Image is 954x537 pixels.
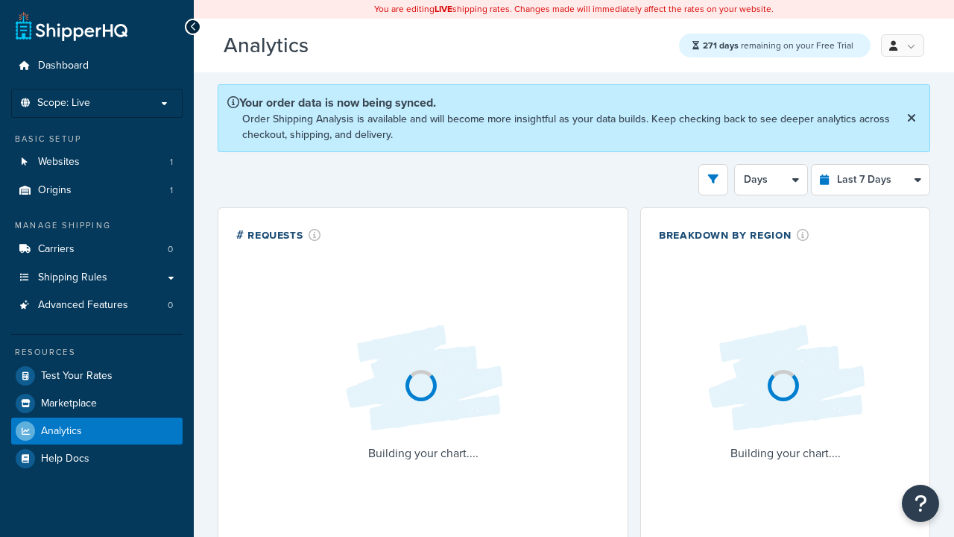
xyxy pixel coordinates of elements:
[11,362,183,389] a: Test Your Rates
[334,313,513,443] img: Loading...
[11,445,183,472] a: Help Docs
[696,313,875,443] img: Loading...
[242,111,903,142] p: Order Shipping Analysis is available and will become more insightful as your data builds. Keep ch...
[11,52,183,80] a: Dashboard
[38,243,75,256] span: Carriers
[435,2,452,16] b: LIVE
[41,398,97,410] span: Marketplace
[11,264,183,292] a: Shipping Rules
[38,299,128,312] span: Advanced Features
[902,485,939,522] button: Open Resource Center
[11,148,183,176] li: Websites
[659,226,809,243] div: Breakdown by Region
[224,34,664,57] h3: Analytics
[696,443,875,464] p: Building your chart....
[11,177,183,204] a: Origins1
[11,292,183,319] li: Advanced Features
[11,219,183,232] div: Manage Shipping
[170,156,173,169] span: 1
[38,60,89,72] span: Dashboard
[38,156,80,169] span: Websites
[11,236,183,263] li: Carriers
[698,164,728,195] button: open filter drawer
[38,271,107,284] span: Shipping Rules
[41,453,89,465] span: Help Docs
[41,425,82,438] span: Analytics
[11,177,183,204] li: Origins
[170,184,173,197] span: 1
[41,370,113,383] span: Test Your Rates
[236,226,321,243] div: # Requests
[703,39,853,52] span: remaining on your Free Trial
[37,97,90,110] span: Scope: Live
[38,184,72,197] span: Origins
[11,236,183,263] a: Carriers0
[227,94,903,111] p: Your order data is now being synced.
[168,243,173,256] span: 0
[11,148,183,176] a: Websites1
[11,390,183,417] a: Marketplace
[11,346,183,359] div: Resources
[334,443,513,464] p: Building your chart....
[11,418,183,445] a: Analytics
[168,299,173,312] span: 0
[703,39,739,52] strong: 271 days
[312,40,363,57] span: Beta
[11,133,183,145] div: Basic Setup
[11,292,183,319] a: Advanced Features0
